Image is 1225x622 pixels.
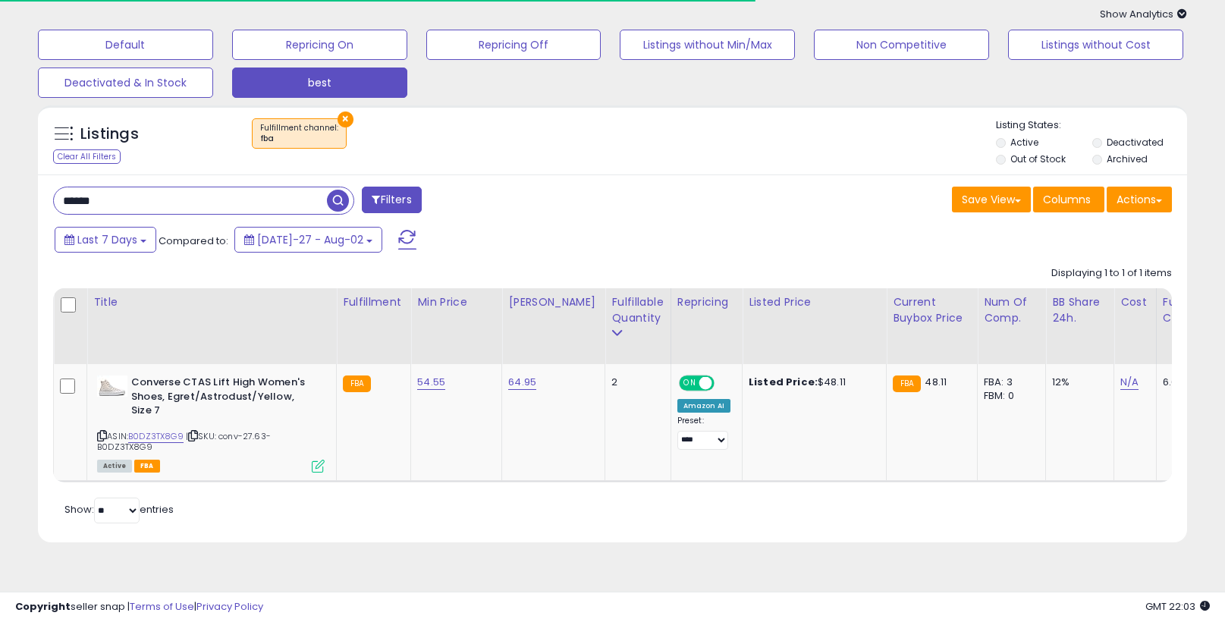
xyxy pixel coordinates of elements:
[77,232,137,247] span: Last 7 Days
[611,294,664,326] div: Fulfillable Quantity
[814,30,989,60] button: Non Competitive
[417,294,495,310] div: Min Price
[232,30,407,60] button: Repricing On
[1010,136,1038,149] label: Active
[134,460,160,473] span: FBA
[426,30,602,60] button: Repricing Off
[1107,152,1148,165] label: Archived
[1051,266,1172,281] div: Displaying 1 to 1 of 1 items
[38,30,213,60] button: Default
[1163,375,1216,389] div: 6.62
[893,375,921,392] small: FBA
[1107,136,1164,149] label: Deactivated
[64,502,174,517] span: Show: entries
[343,294,404,310] div: Fulfillment
[38,68,213,98] button: Deactivated & In Stock
[93,294,330,310] div: Title
[1100,7,1187,21] span: Show Analytics
[260,134,338,144] div: fba
[1052,294,1107,326] div: BB Share 24h.
[749,375,875,389] div: $48.11
[15,599,71,614] strong: Copyright
[952,187,1031,212] button: Save View
[1107,187,1172,212] button: Actions
[55,227,156,253] button: Last 7 Days
[1145,599,1210,614] span: 2025-08-11 22:03 GMT
[97,430,271,453] span: | SKU: conv-27.63-B0DZ3TX8G9
[1043,192,1091,207] span: Columns
[508,294,598,310] div: [PERSON_NAME]
[338,112,353,127] button: ×
[677,294,736,310] div: Repricing
[1052,375,1102,389] div: 12%
[984,375,1034,389] div: FBA: 3
[97,375,325,471] div: ASIN:
[1010,152,1066,165] label: Out of Stock
[620,30,795,60] button: Listings without Min/Max
[893,294,971,326] div: Current Buybox Price
[711,377,736,390] span: OFF
[128,430,184,443] a: B0DZ3TX8G9
[984,294,1039,326] div: Num of Comp.
[925,375,947,389] span: 48.11
[611,375,658,389] div: 2
[234,227,382,253] button: [DATE]-27 - Aug-02
[749,375,818,389] b: Listed Price:
[131,375,316,422] b: Converse CTAS Lift High Women's Shoes, Egret/Astrodust/Yellow, Size 7
[508,375,536,390] a: 64.95
[1033,187,1104,212] button: Columns
[80,124,139,145] h5: Listings
[260,122,338,145] span: Fulfillment channel :
[362,187,421,213] button: Filters
[97,375,127,397] img: 31FQeJtBI7L._SL40_.jpg
[1120,375,1139,390] a: N/A
[343,375,371,392] small: FBA
[984,389,1034,403] div: FBM: 0
[97,460,132,473] span: All listings currently available for purchase on Amazon
[130,599,194,614] a: Terms of Use
[159,234,228,248] span: Compared to:
[996,118,1187,133] p: Listing States:
[417,375,445,390] a: 54.55
[677,416,730,450] div: Preset:
[53,149,121,164] div: Clear All Filters
[15,600,263,614] div: seller snap | |
[680,377,699,390] span: ON
[232,68,407,98] button: best
[1008,30,1183,60] button: Listings without Cost
[1163,294,1221,326] div: Fulfillment Cost
[257,232,363,247] span: [DATE]-27 - Aug-02
[1120,294,1150,310] div: Cost
[677,399,730,413] div: Amazon AI
[196,599,263,614] a: Privacy Policy
[749,294,880,310] div: Listed Price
